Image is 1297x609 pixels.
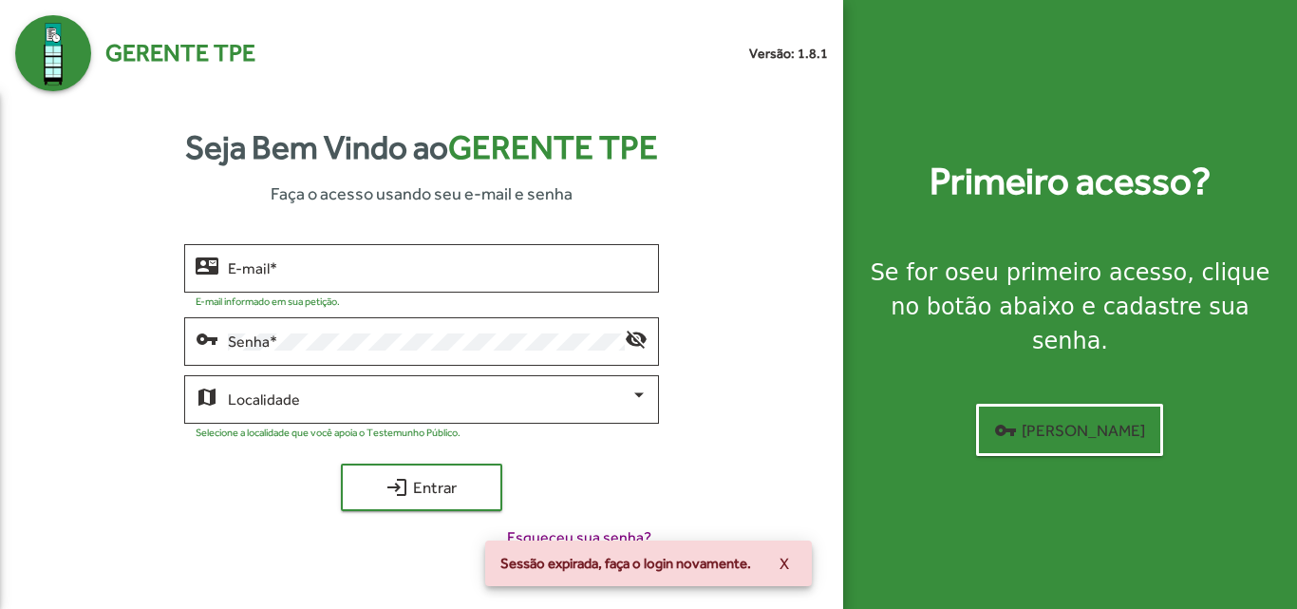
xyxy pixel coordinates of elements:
[959,259,1188,286] strong: seu primeiro acesso
[994,419,1017,442] mat-icon: vpn_key
[994,413,1145,447] span: [PERSON_NAME]
[930,153,1211,210] strong: Primeiro acesso?
[196,295,340,307] mat-hint: E-mail informado em sua petição.
[358,470,485,504] span: Entrar
[780,546,789,580] span: X
[341,464,502,511] button: Entrar
[625,327,648,350] mat-icon: visibility_off
[196,254,218,276] mat-icon: contact_mail
[15,15,91,91] img: Logo Gerente
[976,404,1163,456] button: [PERSON_NAME]
[196,385,218,408] mat-icon: map
[271,181,573,206] span: Faça o acesso usando seu e-mail e senha
[196,427,461,438] mat-hint: Selecione a localidade que você apoia o Testemunho Público.
[105,35,255,71] span: Gerente TPE
[500,554,751,573] span: Sessão expirada, faça o login novamente.
[185,123,658,173] strong: Seja Bem Vindo ao
[749,44,828,64] small: Versão: 1.8.1
[448,128,658,166] span: Gerente TPE
[764,546,804,580] button: X
[385,476,408,499] mat-icon: login
[196,327,218,350] mat-icon: vpn_key
[866,256,1274,358] div: Se for o , clique no botão abaixo e cadastre sua senha.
